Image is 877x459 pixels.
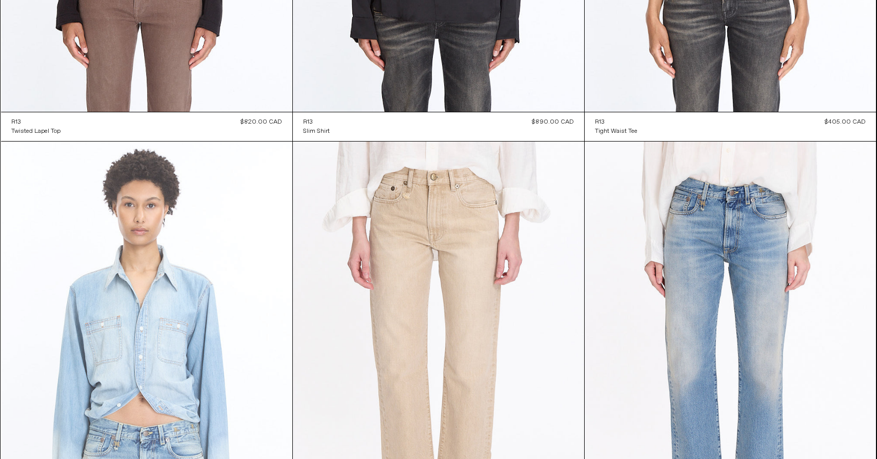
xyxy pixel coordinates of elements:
div: R13 [11,118,21,127]
div: $820.00 CAD [241,117,282,127]
a: R13 [303,117,330,127]
a: Slim Shirt [303,127,330,136]
a: R13 [595,117,637,127]
div: $890.00 CAD [532,117,574,127]
a: R13 [11,117,61,127]
div: $405.00 CAD [825,117,866,127]
div: R13 [595,118,605,127]
div: R13 [303,118,313,127]
a: Twisted Lapel Top [11,127,61,136]
a: Tight Waist Tee [595,127,637,136]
